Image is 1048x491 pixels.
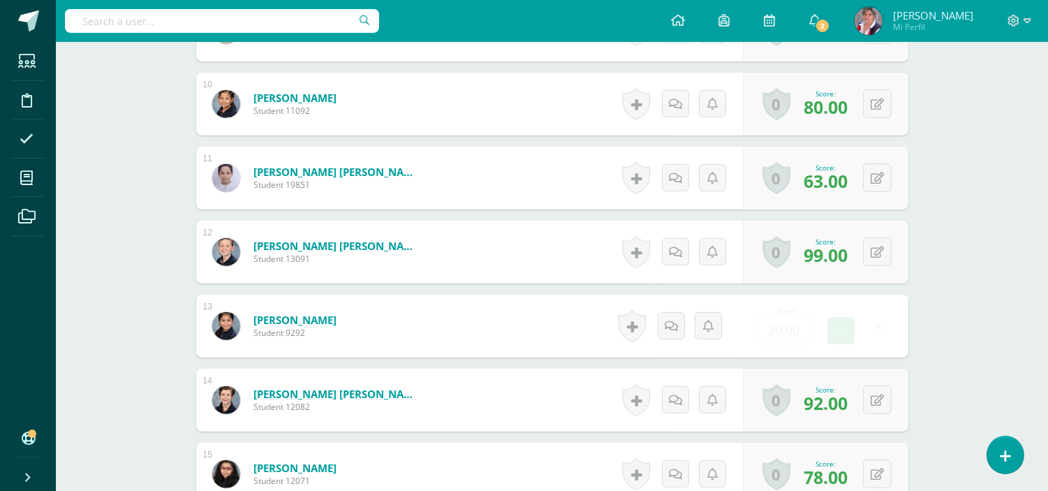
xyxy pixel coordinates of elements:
img: 52b02f2b78fc897d637f533264958f93.png [212,90,240,118]
span: 80.00 [804,95,848,119]
div: Score: [804,385,848,395]
span: 2 [815,18,830,34]
span: [PERSON_NAME] [893,8,973,22]
a: [PERSON_NAME] [PERSON_NAME] [253,387,421,401]
img: 195650ea99a48c6681fc40fcc0c6a1b4.png [212,238,240,266]
div: Score: [804,459,848,469]
span: Student 19851 [253,179,421,191]
img: d18ab4ab9d15804eba30c26d3c84db06.png [212,164,240,192]
a: 0 [762,88,790,120]
span: Student 11092 [253,105,337,117]
a: 0 [762,162,790,194]
span: Student 9292 [253,327,337,339]
span: Mi Perfil [893,21,973,33]
a: 0 [762,458,790,490]
img: de0b392ea95cf163f11ecc40b2d2a7f9.png [855,7,883,35]
div: Score: [804,89,848,98]
span: Student 12071 [253,475,337,487]
span: Student 13091 [253,253,421,265]
a: [PERSON_NAME] [PERSON_NAME] [253,239,421,253]
a: [PERSON_NAME] [PERSON_NAME] [253,165,421,179]
input: Search a user… [65,9,379,33]
img: de64acf4641a5a4d639f8258b3f8c7b1.png [212,460,240,488]
img: 03c19ea6a361556f54419489f2564315.png [212,386,240,414]
span: 99.00 [804,243,848,267]
span: 92.00 [804,391,848,415]
div: Score: [804,163,848,173]
a: 0 [762,384,790,416]
img: 641be18a386364e3d25bac9d09f570ca.png [212,312,240,340]
a: 0 [762,236,790,268]
div: Score: [804,237,848,247]
input: 0-100.0 [757,316,811,344]
div: Score [756,308,818,316]
a: [PERSON_NAME] [253,313,337,327]
span: Student 12082 [253,401,421,413]
a: [PERSON_NAME] [253,461,337,475]
a: [PERSON_NAME] [253,91,337,105]
span: 63.00 [804,169,848,193]
span: 78.00 [804,465,848,489]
